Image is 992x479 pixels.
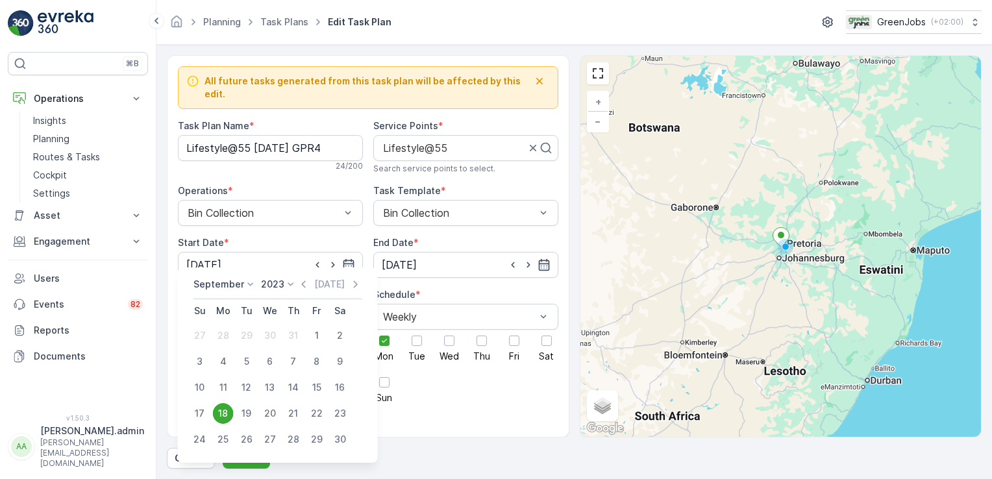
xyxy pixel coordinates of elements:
a: Planning [203,16,241,27]
span: Search service points to select. [373,164,495,174]
div: 19 [236,403,257,424]
div: 18 [213,403,234,424]
span: All future tasks generated from this task plan will be affected by this edit. [205,75,529,101]
p: Settings [33,187,70,200]
span: Edit Task Plan [325,16,394,29]
div: 31 [283,325,304,346]
p: Reports [34,324,143,337]
button: Engagement [8,228,148,254]
div: 21 [283,403,304,424]
span: Wed [440,352,459,361]
a: Cockpit [28,166,148,184]
th: Tuesday [235,299,258,323]
button: GreenJobs(+02:00) [846,10,982,34]
div: 14 [283,377,304,398]
div: 13 [260,377,280,398]
th: Friday [305,299,329,323]
div: 15 [306,377,327,398]
a: Open this area in Google Maps (opens a new window) [584,420,626,437]
div: 12 [236,377,257,398]
div: 17 [190,403,210,424]
button: Operations [8,86,148,112]
div: 22 [306,403,327,424]
button: AA[PERSON_NAME].admin[PERSON_NAME][EMAIL_ADDRESS][DOMAIN_NAME] [8,424,148,469]
th: Wednesday [258,299,282,323]
label: Task Template [373,185,441,196]
div: 28 [283,429,304,450]
p: Routes & Tasks [33,151,100,164]
div: 16 [330,377,351,398]
div: 11 [213,377,234,398]
p: Cancel [175,452,207,465]
span: Mon [375,352,393,361]
span: Tue [408,352,425,361]
span: Fri [509,352,519,361]
label: End Date [373,237,414,248]
div: 1 [306,325,327,346]
label: Service Points [373,120,438,131]
div: 26 [236,429,257,450]
a: Settings [28,184,148,203]
p: GreenJobs [877,16,926,29]
a: Task Plans [260,16,308,27]
div: 9 [330,351,351,372]
div: 3 [190,351,210,372]
label: Operations [178,185,228,196]
a: Homepage [169,19,184,31]
input: dd/mm/yyyy [373,252,558,278]
span: Sat [539,352,554,361]
a: Reports [8,317,148,343]
p: Events [34,298,120,311]
img: Green_Jobs_Logo.png [846,15,872,29]
th: Thursday [282,299,305,323]
p: Insights [33,114,66,127]
div: 7 [283,351,304,372]
label: Task Plan Name [178,120,249,131]
a: Layers [588,391,617,420]
div: 27 [260,429,280,450]
div: 29 [306,429,327,450]
div: 6 [260,351,280,372]
p: Asset [34,209,122,222]
span: v 1.50.3 [8,414,148,422]
div: 23 [330,403,351,424]
a: Users [8,265,148,291]
p: Cockpit [33,169,67,182]
div: 24 [190,429,210,450]
img: logo [8,10,34,36]
a: Zoom In [588,92,608,112]
p: ( +02:00 ) [931,17,963,27]
div: 25 [213,429,234,450]
div: 8 [306,351,327,372]
p: Engagement [34,235,122,248]
label: Schedule [373,289,415,300]
div: 10 [190,377,210,398]
th: Monday [212,299,235,323]
a: Zoom Out [588,112,608,131]
button: Asset [8,203,148,228]
a: Documents [8,343,148,369]
p: 2023 [261,278,284,291]
img: Google [584,420,626,437]
button: Cancel [167,448,215,469]
p: 82 [130,299,140,310]
div: 2 [330,325,351,346]
a: View Fullscreen [588,64,608,83]
p: Documents [34,350,143,363]
p: Users [34,272,143,285]
div: 30 [330,429,351,450]
p: Planning [33,132,69,145]
span: Thu [473,352,490,361]
a: Routes & Tasks [28,148,148,166]
span: Sun [376,393,392,402]
th: Saturday [329,299,352,323]
p: [PERSON_NAME].admin [40,424,144,437]
span: − [595,116,601,127]
div: 30 [260,325,280,346]
div: 29 [236,325,257,346]
p: ⌘B [126,58,139,69]
label: Start Date [178,237,224,248]
a: Insights [28,112,148,130]
div: 27 [190,325,210,346]
th: Sunday [188,299,212,323]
